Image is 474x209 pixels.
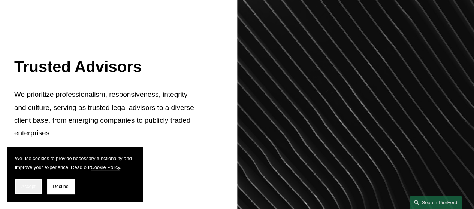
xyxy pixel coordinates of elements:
button: Decline [47,179,74,194]
span: Accept [21,184,36,189]
h2: Trusted Advisors [14,58,200,77]
p: We use cookies to provide necessary functionality and improve your experience. Read our . [15,154,135,172]
span: Decline [53,184,69,189]
a: Cookie Policy [91,165,120,170]
button: Accept [15,179,42,194]
p: We prioritize professionalism, responsiveness, integrity, and culture, serving as trusted legal a... [14,88,200,139]
section: Cookie banner [7,147,142,202]
a: Search this site [410,196,462,209]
